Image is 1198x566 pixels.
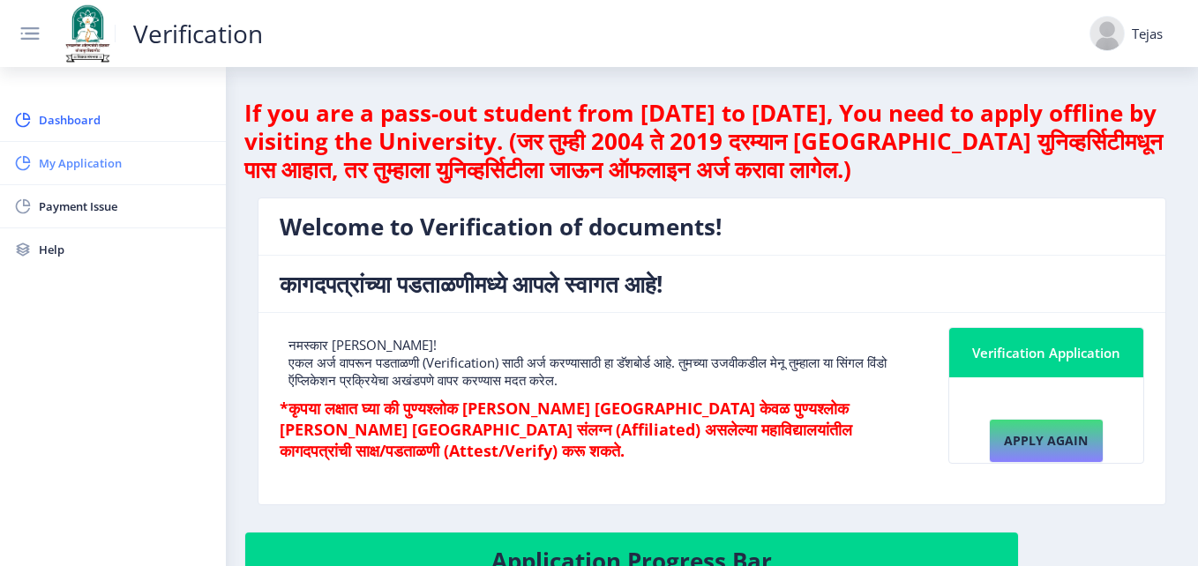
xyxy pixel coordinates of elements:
[1132,25,1163,42] div: Tejas
[115,25,281,42] a: Verification
[39,239,212,260] span: Help
[39,109,212,130] span: Dashboard
[60,3,115,64] img: solapur_logo.png
[39,196,212,217] span: Payment Issue
[288,336,913,389] p: नमस्कार [PERSON_NAME]! एकल अर्ज वापरून पडताळणी (Verification) साठी अर्ज करण्यासाठी हा डॅशबोर्ड आह...
[280,270,1144,298] h4: कागदपत्रांच्या पडताळणीमध्ये आपले स्वागत आहे!
[244,99,1179,183] h4: If you are a pass-out student from [DATE] to [DATE], You need to apply offline by visiting the Un...
[970,342,1123,363] div: Verification Application
[989,419,1104,463] button: Apply again
[39,153,212,174] span: My Application
[280,212,1144,241] h4: Welcome to Verification of documents!
[280,398,922,461] h6: *कृपया लक्षात घ्या की पुण्यश्लोक [PERSON_NAME] [GEOGRAPHIC_DATA] केवळ पुण्यश्लोक [PERSON_NAME] [G...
